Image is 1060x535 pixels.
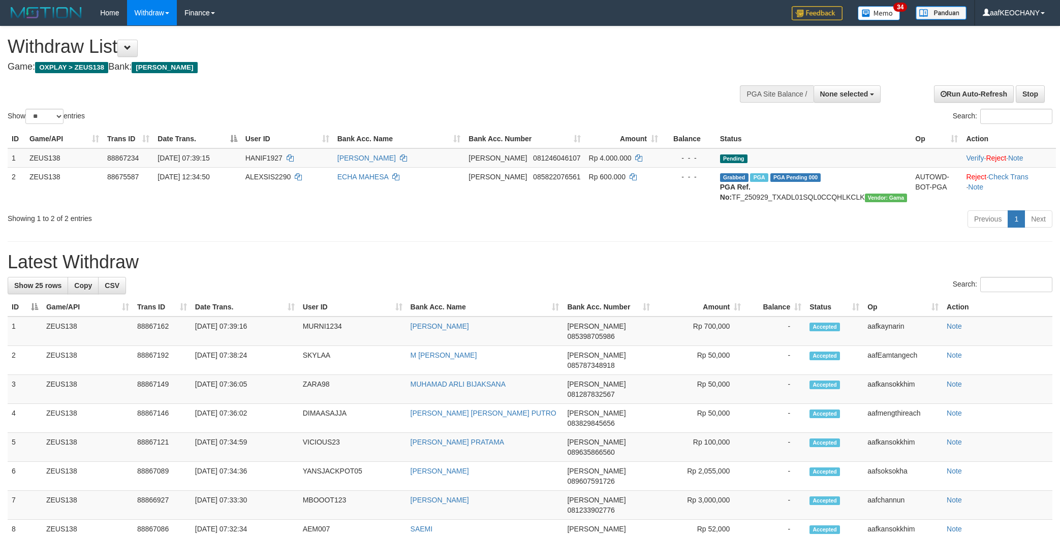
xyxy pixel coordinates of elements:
a: Note [947,409,962,417]
td: 2 [8,167,25,206]
span: Accepted [809,410,840,418]
td: 88867162 [133,317,191,346]
th: Op: activate to sort column ascending [863,298,943,317]
span: Accepted [809,323,840,331]
th: Game/API: activate to sort column ascending [42,298,133,317]
td: · · [962,167,1056,206]
a: Note [947,351,962,359]
a: [PERSON_NAME] [411,467,469,475]
td: SKYLAA [299,346,407,375]
td: 2 [8,346,42,375]
td: Rp 50,000 [654,346,745,375]
span: Rp 4.000.000 [589,154,632,162]
td: 5 [8,433,42,462]
img: Feedback.jpg [792,6,843,20]
th: User ID: activate to sort column ascending [241,130,333,148]
td: ZEUS138 [25,148,103,168]
a: [PERSON_NAME] PRATAMA [411,438,505,446]
span: [PERSON_NAME] [567,496,626,504]
span: [DATE] 12:34:50 [158,173,209,181]
td: ZEUS138 [42,375,133,404]
td: ZEUS138 [42,404,133,433]
a: [PERSON_NAME] [411,496,469,504]
div: PGA Site Balance / [740,85,813,103]
span: [PERSON_NAME] [132,62,197,73]
input: Search: [980,109,1052,124]
td: - [745,491,805,520]
td: AUTOWD-BOT-PGA [911,167,962,206]
th: Bank Acc. Number: activate to sort column ascending [563,298,654,317]
span: Accepted [809,496,840,505]
th: Amount: activate to sort column ascending [654,298,745,317]
th: Trans ID: activate to sort column ascending [133,298,191,317]
span: Copy 089607591726 to clipboard [567,477,614,485]
td: ZEUS138 [42,346,133,375]
td: 88867149 [133,375,191,404]
span: Accepted [809,438,840,447]
span: [PERSON_NAME] [567,467,626,475]
span: HANIF1927 [245,154,283,162]
span: Marked by aafpengsreynich [750,173,768,182]
td: Rp 700,000 [654,317,745,346]
span: CSV [105,281,119,290]
a: Next [1024,210,1052,228]
th: Action [943,298,1052,317]
td: ZEUS138 [25,167,103,206]
span: Pending [720,154,747,163]
span: Copy 081287832567 to clipboard [567,390,614,398]
td: 4 [8,404,42,433]
td: aafsoksokha [863,462,943,491]
td: · · [962,148,1056,168]
td: Rp 100,000 [654,433,745,462]
td: ZARA98 [299,375,407,404]
th: Date Trans.: activate to sort column ascending [191,298,299,317]
td: ZEUS138 [42,462,133,491]
a: Copy [68,277,99,294]
td: 88867146 [133,404,191,433]
span: OXPLAY > ZEUS138 [35,62,108,73]
span: [PERSON_NAME] [567,351,626,359]
th: Game/API: activate to sort column ascending [25,130,103,148]
th: User ID: activate to sort column ascending [299,298,407,317]
td: aafkansokkhim [863,375,943,404]
td: MBOOOT123 [299,491,407,520]
a: Check Trans [988,173,1028,181]
a: Verify [966,154,984,162]
td: ZEUS138 [42,433,133,462]
th: Balance: activate to sort column ascending [745,298,805,317]
th: Bank Acc. Name: activate to sort column ascending [333,130,465,148]
span: Show 25 rows [14,281,61,290]
span: [PERSON_NAME] [567,409,626,417]
td: 88867192 [133,346,191,375]
a: Previous [968,210,1008,228]
span: [DATE] 07:39:15 [158,154,209,162]
td: DIMAASAJJA [299,404,407,433]
th: ID: activate to sort column descending [8,298,42,317]
span: Vendor URL: https://trx31.1velocity.biz [865,194,908,202]
span: Accepted [809,467,840,476]
span: Rp 600.000 [589,173,626,181]
td: 6 [8,462,42,491]
a: Stop [1016,85,1045,103]
span: [PERSON_NAME] [567,322,626,330]
th: Action [962,130,1056,148]
td: aafEamtangech [863,346,943,375]
a: [PERSON_NAME] [411,322,469,330]
h4: Game: Bank: [8,62,697,72]
span: 88675587 [107,173,139,181]
td: VICIOUS23 [299,433,407,462]
th: Bank Acc. Name: activate to sort column ascending [407,298,564,317]
a: MUHAMAD ARLI BIJAKSANA [411,380,506,388]
span: Copy 081246046107 to clipboard [533,154,580,162]
a: [PERSON_NAME] [337,154,396,162]
td: [DATE] 07:33:30 [191,491,299,520]
span: [PERSON_NAME] [469,154,527,162]
a: 1 [1008,210,1025,228]
a: Reject [986,154,1006,162]
td: ZEUS138 [42,317,133,346]
a: Reject [966,173,986,181]
td: - [745,433,805,462]
th: Trans ID: activate to sort column ascending [103,130,153,148]
th: Status [716,130,912,148]
td: Rp 3,000,000 [654,491,745,520]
